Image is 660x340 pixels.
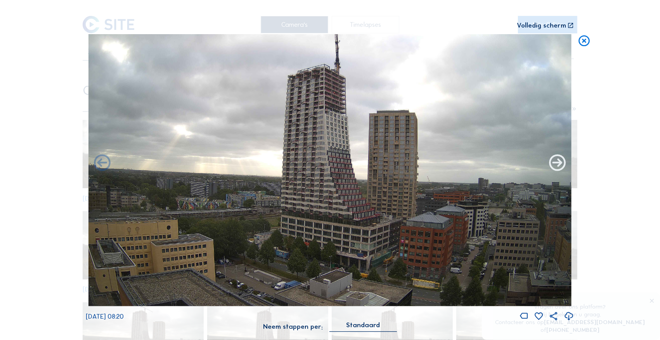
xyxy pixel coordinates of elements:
[263,323,323,330] div: Neem stappen per:
[346,322,380,329] div: Standaard
[329,322,397,331] div: Standaard
[86,312,124,321] span: [DATE] 08:20
[88,34,572,306] img: Image
[517,22,566,29] div: Volledig scherm
[92,153,112,173] i: Forward
[547,153,567,173] i: Back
